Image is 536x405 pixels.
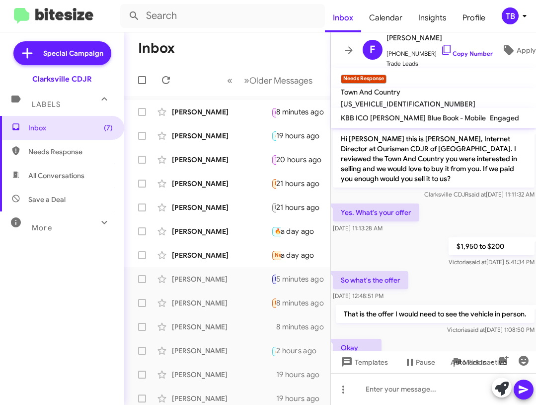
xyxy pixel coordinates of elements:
[172,346,271,356] div: [PERSON_NAME]
[172,179,271,189] div: [PERSON_NAME]
[341,88,400,97] span: Town And Country
[120,4,325,28] input: Search
[502,7,519,24] div: TB
[172,394,271,404] div: [PERSON_NAME]
[172,226,271,236] div: [PERSON_NAME]
[271,273,276,285] div: What makes and models are you shopping for?
[271,249,281,261] div: Just have get rid of the 2024 4dr wrangler 4xe to get the new one
[222,70,318,91] nav: Page navigation example
[331,353,396,371] button: Templates
[275,348,292,355] span: 🔥 Hot
[43,48,103,58] span: Special Campaign
[172,155,271,165] div: [PERSON_NAME]
[370,42,375,58] span: F
[416,353,435,371] span: Pause
[341,100,475,108] span: [US_VEHICLE_IDENTIFICATION_NUMBER]
[138,40,175,56] h1: Inbox
[281,226,322,236] div: a day ago
[333,224,383,232] span: [DATE] 11:13:28 AM
[335,305,534,323] p: That is the offer I would need to see the vehicle in person.
[221,70,238,91] button: Previous
[271,394,276,404] div: okay are you available to visit the dealership tonight or [DATE]?
[443,353,506,371] button: Auto Fields
[276,370,328,380] div: 19 hours ago
[276,346,324,356] div: 2 hours ago
[410,3,455,32] a: Insights
[276,179,328,189] div: 21 hours ago
[276,274,332,284] div: 5 minutes ago
[275,180,317,187] span: Needs Response
[172,202,271,212] div: [PERSON_NAME]
[271,370,276,380] div: 4.9 for 72 months
[172,274,271,284] div: [PERSON_NAME]
[276,322,332,332] div: 8 minutes ago
[361,3,410,32] a: Calendar
[271,225,281,237] div: Don't like those options for vehicles
[172,107,271,117] div: [PERSON_NAME]
[275,109,301,116] span: Call Them
[333,271,408,289] p: So what's the offer
[448,237,534,255] p: $1,950 to $200
[333,292,383,300] span: [DATE] 12:48:51 PM
[468,191,485,198] span: said at
[490,113,519,122] span: Engaged
[13,41,111,65] a: Special Campaign
[275,132,292,139] span: 🔥 Hot
[341,113,486,122] span: KBB ICO [PERSON_NAME] Blue Book - Mobile
[424,191,534,198] span: Clarksville CDJR [DATE] 11:11:32 AM
[238,70,318,91] button: Next
[271,178,276,189] div: I am only interested in O% interest and the summit model in the 2 tone white and black with the t...
[447,326,534,333] span: Victoria [DATE] 1:08:50 PM
[32,223,52,232] span: More
[32,100,61,109] span: Labels
[341,75,386,84] small: Needs Response
[32,74,92,84] div: Clarksville CDJR
[325,3,361,32] a: Inbox
[172,298,271,308] div: [PERSON_NAME]
[172,370,271,380] div: [PERSON_NAME]
[396,353,443,371] button: Pause
[28,171,84,181] span: All Conversations
[455,3,493,32] a: Profile
[271,322,276,332] div: No [PERSON_NAME]'s at this time.
[275,300,317,306] span: Needs Response
[172,250,271,260] div: [PERSON_NAME]
[249,75,312,86] span: Older Messages
[386,59,493,69] span: Trade Leads
[275,228,292,234] span: 🔥 Hot
[271,154,276,165] div: How long does the price evaluating process take because I can't spend more than 20 minutes?
[493,7,525,24] button: TB
[244,74,249,87] span: »
[468,258,486,266] span: said at
[276,107,332,117] div: 8 minutes ago
[386,44,493,59] span: [PHONE_NUMBER]
[339,353,388,371] span: Templates
[276,298,332,308] div: 8 minutes ago
[281,250,322,260] div: a day ago
[271,344,276,357] div: Inbound Call
[276,394,328,404] div: 19 hours ago
[333,339,382,357] p: Okay
[271,130,276,141] div: FYI I meant to write that to someone else
[276,155,330,165] div: 20 hours ago
[275,276,301,282] span: Important
[28,195,66,204] span: Save a Deal
[276,202,328,212] div: 21 hours ago
[28,147,113,157] span: Needs Response
[441,50,493,57] a: Copy Number
[104,123,113,133] span: (7)
[172,131,271,141] div: [PERSON_NAME]
[333,203,419,221] p: Yes. What's your offer
[28,123,113,133] span: Inbox
[275,252,317,258] span: Needs Response
[467,326,484,333] span: said at
[227,74,232,87] span: «
[276,131,328,141] div: 19 hours ago
[271,202,276,213] div: how much would i need down without a co buyer
[451,353,498,371] span: Auto Fields
[333,130,535,188] p: Hi [PERSON_NAME] this is [PERSON_NAME], Internet Director at Ourisman CDJR of [GEOGRAPHIC_DATA]. ...
[275,156,304,163] span: Try Pausing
